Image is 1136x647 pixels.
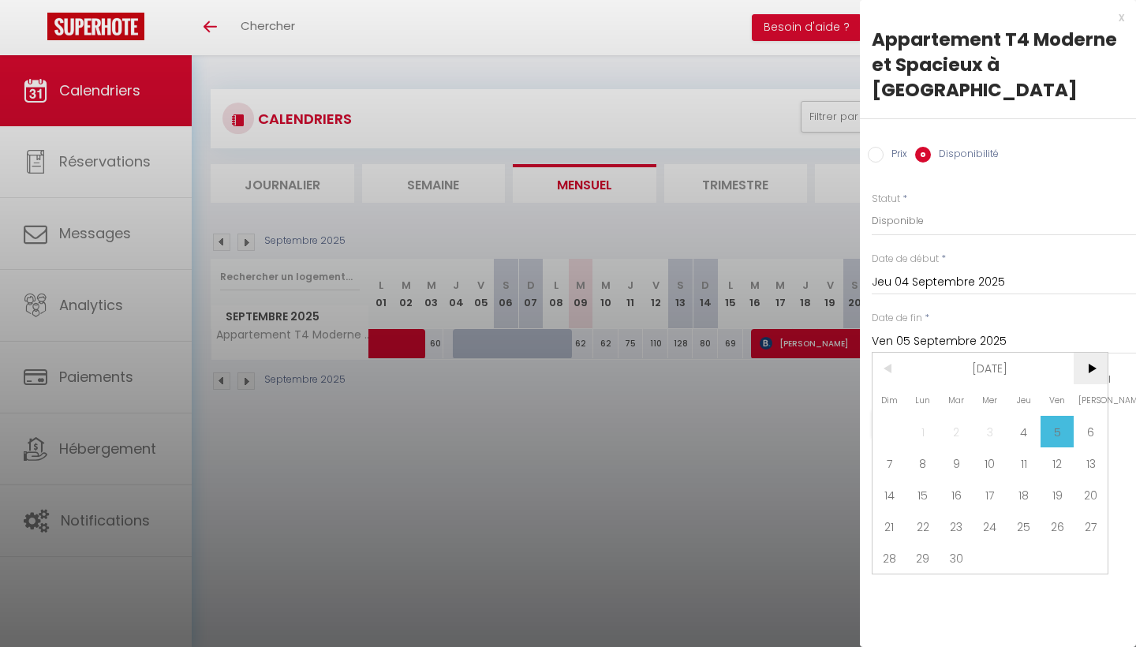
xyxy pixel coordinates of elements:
[973,384,1007,416] span: Mer
[973,510,1007,542] span: 24
[873,479,906,510] span: 14
[13,6,60,54] button: Ouvrir le widget de chat LiveChat
[1041,447,1074,479] span: 12
[1074,384,1108,416] span: [PERSON_NAME]
[940,542,973,574] span: 30
[940,510,973,542] span: 23
[1007,447,1041,479] span: 11
[1007,510,1041,542] span: 25
[872,311,922,326] label: Date de fin
[872,192,900,207] label: Statut
[906,542,940,574] span: 29
[940,447,973,479] span: 9
[1074,447,1108,479] span: 13
[1041,416,1074,447] span: 5
[931,147,999,164] label: Disponibilité
[906,510,940,542] span: 22
[872,27,1124,103] div: Appartement T4 Moderne et Spacieux à [GEOGRAPHIC_DATA]
[1007,384,1041,416] span: Jeu
[1041,510,1074,542] span: 26
[906,479,940,510] span: 15
[873,447,906,479] span: 7
[872,252,939,267] label: Date de début
[973,447,1007,479] span: 10
[906,384,940,416] span: Lun
[873,384,906,416] span: Dim
[1074,479,1108,510] span: 20
[860,8,1124,27] div: x
[940,479,973,510] span: 16
[973,416,1007,447] span: 3
[906,447,940,479] span: 8
[940,384,973,416] span: Mar
[1007,479,1041,510] span: 18
[1007,416,1041,447] span: 4
[973,479,1007,510] span: 17
[873,353,906,384] span: <
[906,416,940,447] span: 1
[940,416,973,447] span: 2
[873,510,906,542] span: 21
[873,542,906,574] span: 28
[1074,416,1108,447] span: 6
[1074,353,1108,384] span: >
[884,147,907,164] label: Prix
[1074,510,1108,542] span: 27
[1041,479,1074,510] span: 19
[1041,384,1074,416] span: Ven
[906,353,1074,384] span: [DATE]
